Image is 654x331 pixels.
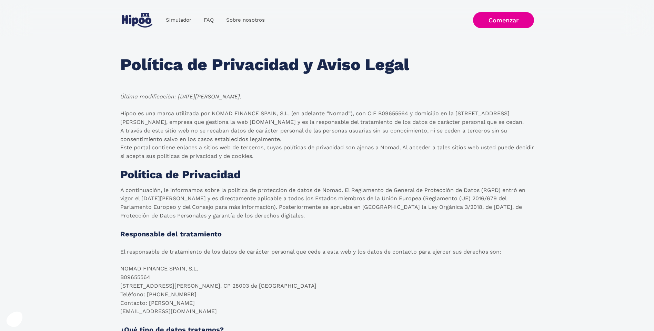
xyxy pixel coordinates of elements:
[160,13,198,27] a: Simulador
[220,13,271,27] a: Sobre nosotros
[120,109,534,161] p: Hipoo es una marca utilizada por NOMAD FINANCE SPAIN, S.L. (en adelante “Nomad”), con CIF B096555...
[120,169,241,181] h1: Política de Privacidad
[120,248,501,316] p: El responsable de tratamiento de los datos de carácter personal que cede a esta web y los datos d...
[120,230,222,238] strong: Responsable del tratamiento
[473,12,534,28] a: Comenzar
[120,56,409,74] h1: Política de Privacidad y Aviso Legal
[120,93,241,100] em: Última modificación: [DATE][PERSON_NAME].
[198,13,220,27] a: FAQ
[120,186,534,220] p: A continuación, le informamos sobre la política de protección de datos de Nomad. El Reglamento de...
